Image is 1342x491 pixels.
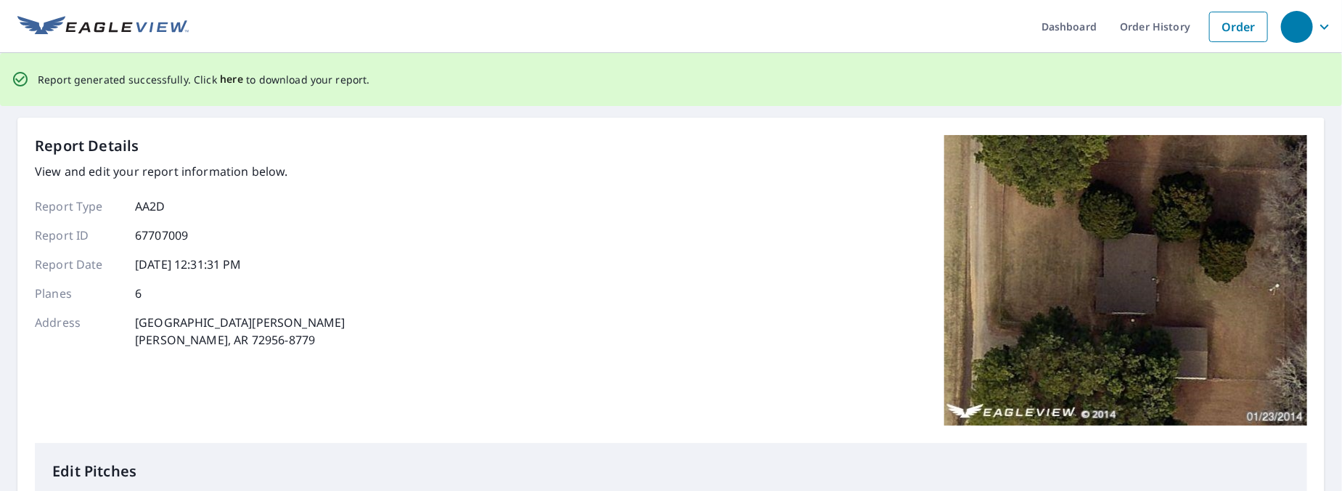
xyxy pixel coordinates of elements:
[135,256,242,273] p: [DATE] 12:31:31 PM
[35,256,122,273] p: Report Date
[135,285,142,302] p: 6
[944,135,1307,426] img: Top image
[220,70,244,89] button: here
[35,198,122,215] p: Report Type
[35,227,122,244] p: Report ID
[135,198,165,215] p: AA2D
[1209,12,1268,42] a: Order
[135,314,345,349] p: [GEOGRAPHIC_DATA][PERSON_NAME] [PERSON_NAME], AR 72956-8779
[38,70,370,89] p: Report generated successfully. Click to download your report.
[135,227,188,244] p: 67707009
[35,285,122,302] p: Planes
[35,163,345,180] p: View and edit your report information below.
[17,16,189,38] img: EV Logo
[35,135,139,157] p: Report Details
[52,460,1290,482] p: Edit Pitches
[35,314,122,349] p: Address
